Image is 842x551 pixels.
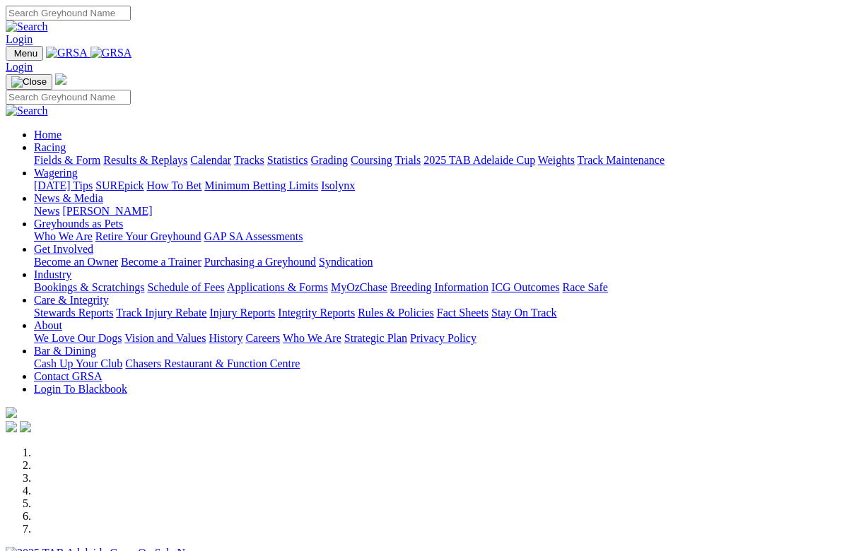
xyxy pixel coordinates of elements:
a: How To Bet [147,179,202,191]
a: Race Safe [562,281,607,293]
a: SUREpick [95,179,144,191]
span: Menu [14,48,37,59]
a: Bar & Dining [34,345,96,357]
button: Toggle navigation [6,46,43,61]
a: Who We Are [283,332,341,344]
a: Contact GRSA [34,370,102,382]
a: Home [34,129,62,141]
a: Fields & Form [34,154,100,166]
a: Breeding Information [390,281,489,293]
div: Bar & Dining [34,357,836,370]
img: logo-grsa-white.png [6,407,17,418]
a: We Love Our Dogs [34,332,122,344]
a: Applications & Forms [227,281,328,293]
a: Bookings & Scratchings [34,281,144,293]
img: facebook.svg [6,421,17,432]
a: Stewards Reports [34,307,113,319]
a: Trials [394,154,421,166]
input: Search [6,6,131,20]
a: Cash Up Your Club [34,357,122,369]
a: Industry [34,268,71,280]
a: Minimum Betting Limits [204,179,318,191]
a: Weights [538,154,575,166]
img: logo-grsa-white.png [55,73,66,85]
a: MyOzChase [331,281,387,293]
a: Schedule of Fees [147,281,224,293]
a: Calendar [190,154,231,166]
div: Industry [34,281,836,294]
div: News & Media [34,205,836,218]
img: Search [6,105,48,117]
a: Careers [245,332,280,344]
a: Privacy Policy [410,332,476,344]
a: Racing [34,141,66,153]
a: Login [6,33,33,45]
a: Login [6,61,33,73]
a: Syndication [319,256,373,268]
a: About [34,319,62,331]
div: Greyhounds as Pets [34,230,836,243]
a: Isolynx [321,179,355,191]
a: Track Injury Rebate [116,307,206,319]
a: Stay On Track [491,307,556,319]
a: Rules & Policies [358,307,434,319]
a: Wagering [34,167,78,179]
a: 2025 TAB Adelaide Cup [423,154,535,166]
img: twitter.svg [20,421,31,432]
a: Become an Owner [34,256,118,268]
div: About [34,332,836,345]
a: News & Media [34,192,103,204]
img: Close [11,76,47,88]
a: Retire Your Greyhound [95,230,201,242]
a: Get Involved [34,243,93,255]
a: ICG Outcomes [491,281,559,293]
a: Coursing [351,154,392,166]
a: [PERSON_NAME] [62,205,152,217]
a: Purchasing a Greyhound [204,256,316,268]
a: Care & Integrity [34,294,109,306]
div: Wagering [34,179,836,192]
a: Vision and Values [124,332,206,344]
a: Chasers Restaurant & Function Centre [125,357,300,369]
img: GRSA [90,47,132,59]
img: Search [6,20,48,33]
input: Search [6,90,131,105]
a: GAP SA Assessments [204,230,303,242]
a: Strategic Plan [344,332,407,344]
a: Track Maintenance [578,154,665,166]
img: GRSA [46,47,88,59]
a: History [209,332,242,344]
a: Statistics [267,154,308,166]
a: [DATE] Tips [34,179,93,191]
a: Integrity Reports [278,307,355,319]
a: Who We Are [34,230,93,242]
button: Toggle navigation [6,74,52,90]
a: Login To Blackbook [34,383,127,395]
a: Greyhounds as Pets [34,218,123,230]
div: Care & Integrity [34,307,836,319]
div: Get Involved [34,256,836,268]
a: Tracks [234,154,264,166]
a: News [34,205,59,217]
a: Injury Reports [209,307,275,319]
a: Results & Replays [103,154,187,166]
div: Racing [34,154,836,167]
a: Grading [311,154,348,166]
a: Become a Trainer [121,256,201,268]
a: Fact Sheets [437,307,489,319]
